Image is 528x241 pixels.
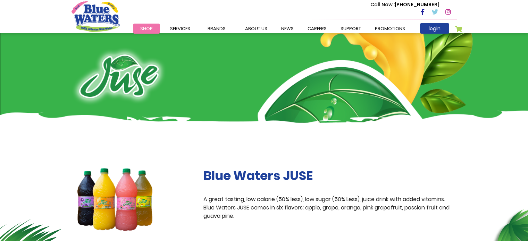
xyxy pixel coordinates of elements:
[170,25,190,32] span: Services
[203,168,457,183] h2: Blue Waters JUSE
[203,195,457,220] p: A great tasting, low calorie (50% less), low sugar (50% Less), juice drink with added vitamins. B...
[72,1,120,32] a: store logo
[238,24,274,34] a: about us
[420,23,449,34] a: login
[140,25,153,32] span: Shop
[274,24,301,34] a: News
[301,24,334,34] a: careers
[370,1,395,8] span: Call Now :
[368,24,412,34] a: Promotions
[72,47,166,106] img: juse-logo.png
[208,25,226,32] span: Brands
[334,24,368,34] a: support
[370,1,439,8] p: [PHONE_NUMBER]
